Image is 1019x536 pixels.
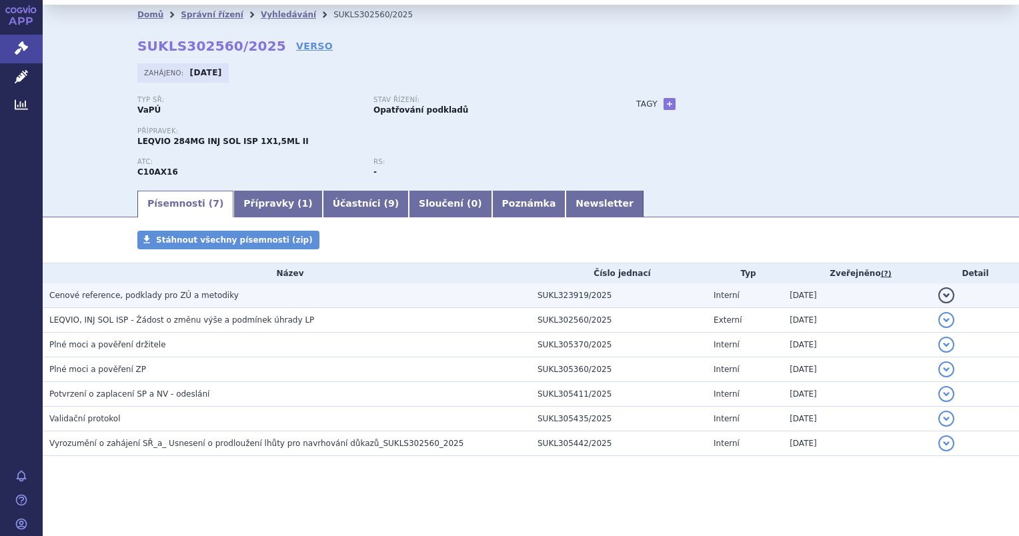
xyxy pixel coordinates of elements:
a: VERSO [296,39,333,53]
span: Zahájeno: [144,67,186,78]
th: Detail [932,263,1019,283]
span: Interní [714,291,740,300]
strong: - [373,167,377,177]
button: detail [938,312,954,328]
span: Cenové reference, podklady pro ZÚ a metodiky [49,291,239,300]
td: SUKL305370/2025 [531,333,707,357]
span: 0 [471,198,477,209]
span: Potvrzení o zaplacení SP a NV - odeslání [49,389,209,399]
span: 1 [302,198,309,209]
td: [DATE] [783,357,932,382]
td: [DATE] [783,283,932,308]
th: Číslo jednací [531,263,707,283]
button: detail [938,435,954,451]
button: detail [938,337,954,353]
a: Správní řízení [181,10,243,19]
th: Zveřejněno [783,263,932,283]
a: Účastníci (9) [323,191,409,217]
a: Poznámka [492,191,566,217]
p: Stav řízení: [373,96,596,104]
th: Typ [707,263,783,283]
span: Stáhnout všechny písemnosti (zip) [156,235,313,245]
p: RS: [373,158,596,166]
p: Typ SŘ: [137,96,360,104]
span: Interní [714,365,740,374]
td: SUKL305442/2025 [531,431,707,456]
p: ATC: [137,158,360,166]
a: Newsletter [566,191,644,217]
span: 7 [213,198,219,209]
strong: Opatřování podkladů [373,105,468,115]
td: [DATE] [783,333,932,357]
span: Plné moci a pověření ZP [49,365,146,374]
span: Interní [714,414,740,423]
p: Přípravek: [137,127,610,135]
button: detail [938,386,954,402]
td: [DATE] [783,407,932,431]
button: detail [938,411,954,427]
th: Název [43,263,531,283]
li: SUKLS302560/2025 [333,5,430,25]
span: LEQVIO, INJ SOL ISP - Žádost o změnu výše a podmínek úhrady LP [49,315,314,325]
span: Interní [714,340,740,349]
strong: SUKLS302560/2025 [137,38,286,54]
a: Písemnosti (7) [137,191,233,217]
h3: Tagy [636,96,658,112]
td: [DATE] [783,382,932,407]
td: [DATE] [783,431,932,456]
strong: VaPÚ [137,105,161,115]
a: Sloučení (0) [409,191,491,217]
span: Interní [714,439,740,448]
button: detail [938,287,954,303]
span: LEQVIO 284MG INJ SOL ISP 1X1,5ML II [137,137,309,146]
strong: INKLISIRAN [137,167,178,177]
a: Domů [137,10,163,19]
button: detail [938,361,954,377]
a: Stáhnout všechny písemnosti (zip) [137,231,319,249]
span: Validační protokol [49,414,121,423]
a: Přípravky (1) [233,191,322,217]
span: Externí [714,315,742,325]
a: + [664,98,676,110]
span: Plné moci a pověření držitele [49,340,166,349]
span: Interní [714,389,740,399]
td: SUKL323919/2025 [531,283,707,308]
span: Vyrozumění o zahájení SŘ_a_ Usnesení o prodloužení lhůty pro navrhování důkazů_SUKLS302560_2025 [49,439,463,448]
a: Vyhledávání [261,10,316,19]
td: SUKL305411/2025 [531,382,707,407]
span: 9 [388,198,395,209]
td: SUKL305435/2025 [531,407,707,431]
td: [DATE] [783,308,932,333]
td: SUKL305360/2025 [531,357,707,382]
abbr: (?) [881,269,892,279]
td: SUKL302560/2025 [531,308,707,333]
strong: [DATE] [190,68,222,77]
